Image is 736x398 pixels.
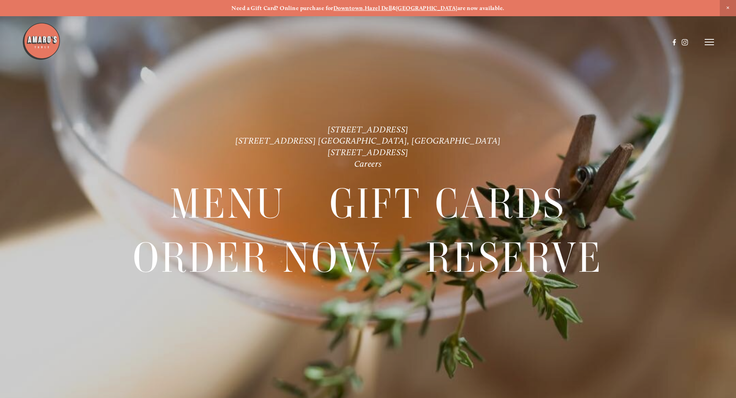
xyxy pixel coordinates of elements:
[457,5,505,12] strong: are now available.
[392,5,396,12] strong: &
[396,5,457,12] a: [GEOGRAPHIC_DATA]
[328,124,408,135] a: [STREET_ADDRESS]
[363,5,365,12] strong: ,
[328,147,408,158] a: [STREET_ADDRESS]
[426,231,603,285] span: Reserve
[22,22,61,61] img: Amaro's Table
[133,231,381,284] a: Order Now
[170,178,285,230] a: Menu
[235,135,501,146] a: [STREET_ADDRESS] [GEOGRAPHIC_DATA], [GEOGRAPHIC_DATA]
[333,5,363,12] a: Downtown
[426,231,603,284] a: Reserve
[231,5,333,12] strong: Need a Gift Card? Online purchase for
[365,5,392,12] a: Hazel Dell
[354,159,382,169] a: Careers
[133,231,381,285] span: Order Now
[330,178,566,230] a: Gift Cards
